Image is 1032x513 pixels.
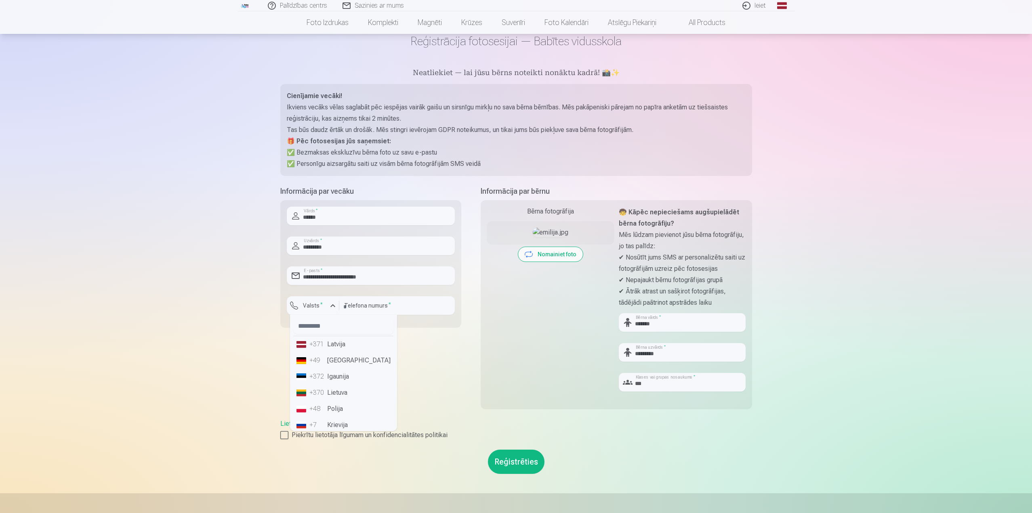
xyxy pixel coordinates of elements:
a: Lietošanas līgums [280,420,332,427]
p: Tas būs daudz ērtāk un drošāk. Mēs stingri ievērojam GDPR noteikumus, un tikai jums būs piekļuve ... [287,124,746,136]
img: emilija.jpg [533,228,568,237]
label: Piekrītu lietotāja līgumam un konfidencialitātes politikai [280,430,752,440]
a: Foto kalendāri [535,11,598,34]
div: +371 [309,339,326,349]
p: ✅ Personīgu aizsargātu saiti uz visām bērna fotogrāfijām SMS veidā [287,158,746,170]
div: +48 [309,404,326,414]
li: Lietuva [293,385,394,401]
h5: Neatliekiet — lai jūsu bērns noteikti nonāktu kadrā! 📸✨ [280,68,752,79]
div: Bērna fotogrāfija [487,207,614,216]
div: +372 [309,372,326,381]
strong: Cienījamie vecāki! [287,92,342,100]
label: Valsts [300,302,326,310]
div: +49 [309,356,326,365]
a: Atslēgu piekariņi [598,11,666,34]
li: Igaunija [293,369,394,385]
div: +370 [309,388,326,398]
p: ✅ Bezmaksas ekskluzīvu bērna foto uz savu e-pastu [287,147,746,158]
a: Foto izdrukas [297,11,358,34]
div: , [280,419,752,440]
p: Ikviens vecāks vēlas saglabāt pēc iespējas vairāk gaišu un sirsnīgu mirkļu no sava bērna bērnības... [287,102,746,124]
button: Nomainiet foto [518,247,583,262]
h5: Informācija par bērnu [481,186,752,197]
li: [GEOGRAPHIC_DATA] [293,352,394,369]
div: +7 [309,420,326,430]
img: /fa1 [241,3,250,8]
li: Polija [293,401,394,417]
p: Mēs lūdzam pievienot jūsu bērna fotogrāfiju, jo tas palīdz: [619,229,746,252]
strong: 🎁 Pēc fotosesijas jūs saņemsiet: [287,137,391,145]
a: Magnēti [408,11,452,34]
p: ✔ Nepajaukt bērnu fotogrāfijas grupā [619,274,746,286]
li: Latvija [293,336,394,352]
h5: Informācija par vecāku [280,186,461,197]
button: Reģistrēties [488,450,544,474]
li: Krievija [293,417,394,433]
div: Lauks ir obligāts [287,315,339,321]
strong: 🧒 Kāpēc nepieciešams augšupielādēt bērna fotogrāfiju? [619,208,739,227]
a: Komplekti [358,11,408,34]
a: Krūzes [452,11,492,34]
p: ✔ Nosūtīt jums SMS ar personalizētu saiti uz fotogrāfijām uzreiz pēc fotosesijas [619,252,746,274]
p: ✔ Ātrāk atrast un sašķirot fotogrāfijas, tādējādi paātrinot apstrādes laiku [619,286,746,308]
button: Valsts* [287,296,339,315]
a: All products [666,11,735,34]
h1: Reģistrācija fotosesijai — Babītes vidusskola [280,34,752,48]
a: Suvenīri [492,11,535,34]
